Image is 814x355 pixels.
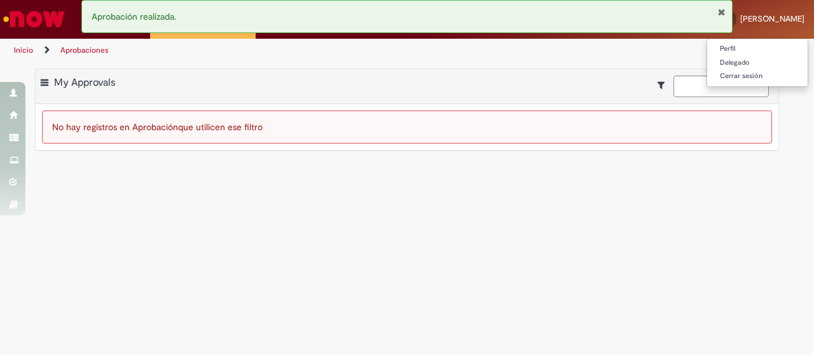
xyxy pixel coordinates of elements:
a: Perfil [707,42,808,56]
span: My Approvals [54,76,115,89]
a: Cerrar sesión [707,69,808,83]
a: Aprobaciones [60,45,109,55]
img: ServiceNow [1,6,67,32]
a: Inicio [14,45,33,55]
button: Cerrar notificación [717,7,726,17]
span: que utilicen ese filtro [178,121,263,133]
span: [PERSON_NAME] [740,13,804,24]
a: Delegado [707,56,808,70]
span: Aprobación realizada. [92,11,176,22]
i: Mostrar filtros para: Suas Solicitações [658,81,671,90]
ul: Rutas de acceso a la página [10,39,533,62]
div: No hay registros en Aprobación [42,111,772,144]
